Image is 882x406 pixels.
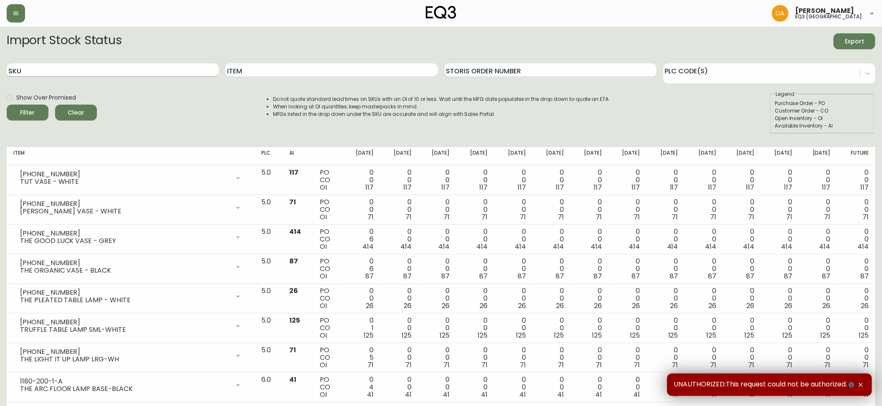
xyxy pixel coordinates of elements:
[823,301,831,311] span: 26
[20,348,230,356] div: [PHONE_NUMBER]
[425,317,450,339] div: 0 0
[349,287,374,310] div: 0 0
[518,183,526,192] span: 117
[672,212,678,222] span: 71
[806,169,830,191] div: 0 0
[426,6,457,19] img: logo
[289,227,301,236] span: 414
[320,258,335,280] div: PO CO
[844,198,869,221] div: 0 0
[365,271,374,281] span: 87
[387,317,412,339] div: 0 0
[556,301,564,311] span: 26
[366,301,374,311] span: 26
[824,212,831,222] span: 71
[748,212,754,222] span: 71
[692,258,716,280] div: 0 0
[320,376,335,398] div: PO CO
[746,301,754,311] span: 26
[647,147,685,165] th: [DATE]
[463,287,488,310] div: 0 0
[349,376,374,398] div: 0 4
[441,183,450,192] span: 117
[7,147,255,165] th: Item
[744,331,754,340] span: 125
[834,33,875,49] button: Export
[629,242,640,251] span: 414
[387,198,412,221] div: 0 0
[255,313,283,343] td: 5.0
[860,183,869,192] span: 117
[799,147,837,165] th: [DATE]
[692,169,716,191] div: 0 0
[320,346,335,369] div: PO CO
[20,385,230,393] div: THE ARC FLOOR LAMP BASE-BLACK
[501,376,526,398] div: 0 0
[20,318,230,326] div: [PHONE_NUMBER]
[443,360,450,370] span: 71
[405,360,412,370] span: 71
[592,331,602,340] span: 125
[13,376,248,394] div: 1180-200-1-ATHE ARC FLOOR LAMP BASE-BLACK
[480,271,488,281] span: 87
[364,331,374,340] span: 125
[859,331,869,340] span: 125
[404,301,412,311] span: 26
[320,317,335,339] div: PO CO
[463,258,488,280] div: 0 0
[20,230,230,237] div: [PHONE_NUMBER]
[819,242,831,251] span: 414
[501,317,526,339] div: 0 0
[824,360,831,370] span: 71
[387,228,412,251] div: 0 0
[775,115,870,122] div: Open Inventory - OI
[653,287,678,310] div: 0 0
[653,317,678,339] div: 0 0
[520,360,526,370] span: 71
[518,301,526,311] span: 26
[515,242,526,251] span: 414
[349,346,374,369] div: 0 5
[840,36,869,47] span: Export
[730,228,754,251] div: 0 0
[518,271,526,281] span: 87
[653,228,678,251] div: 0 0
[784,301,792,311] span: 26
[7,33,121,49] h2: Import Stock Status
[20,259,230,267] div: [PHONE_NUMBER]
[775,90,795,98] legend: Legend
[456,147,494,165] th: [DATE]
[13,198,248,217] div: [PHONE_NUMBER][PERSON_NAME] VASE - WHITE
[20,296,230,304] div: THE PLEATED TABLE LAMP - WHITE
[463,228,488,251] div: 0 0
[768,258,792,280] div: 0 0
[320,169,335,191] div: PO CO
[577,346,602,369] div: 0 0
[20,208,230,215] div: [PERSON_NAME] VASE - WHITE
[861,301,869,311] span: 26
[13,169,248,187] div: [PHONE_NUMBER]TUT VASE - WHITE
[289,256,298,266] span: 87
[768,287,792,310] div: 0 0
[320,242,327,251] span: OI
[860,271,869,281] span: 87
[425,198,450,221] div: 0 0
[692,346,716,369] div: 0 0
[577,317,602,339] div: 0 0
[596,212,602,222] span: 71
[255,254,283,284] td: 5.0
[20,326,230,333] div: TRUFFLE TABLE LAMP SML-WHITE
[20,237,230,245] div: THE GOOD LUCK VASE - GREY
[554,331,564,340] span: 125
[672,360,678,370] span: 71
[670,301,678,311] span: 26
[440,331,450,340] span: 125
[782,331,792,340] span: 125
[13,228,248,246] div: [PHONE_NUMBER]THE GOOD LUCK VASE - GREY
[730,346,754,369] div: 0 0
[501,228,526,251] div: 0 0
[501,169,526,191] div: 0 0
[723,147,761,165] th: [DATE]
[667,242,678,251] span: 414
[367,360,374,370] span: 71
